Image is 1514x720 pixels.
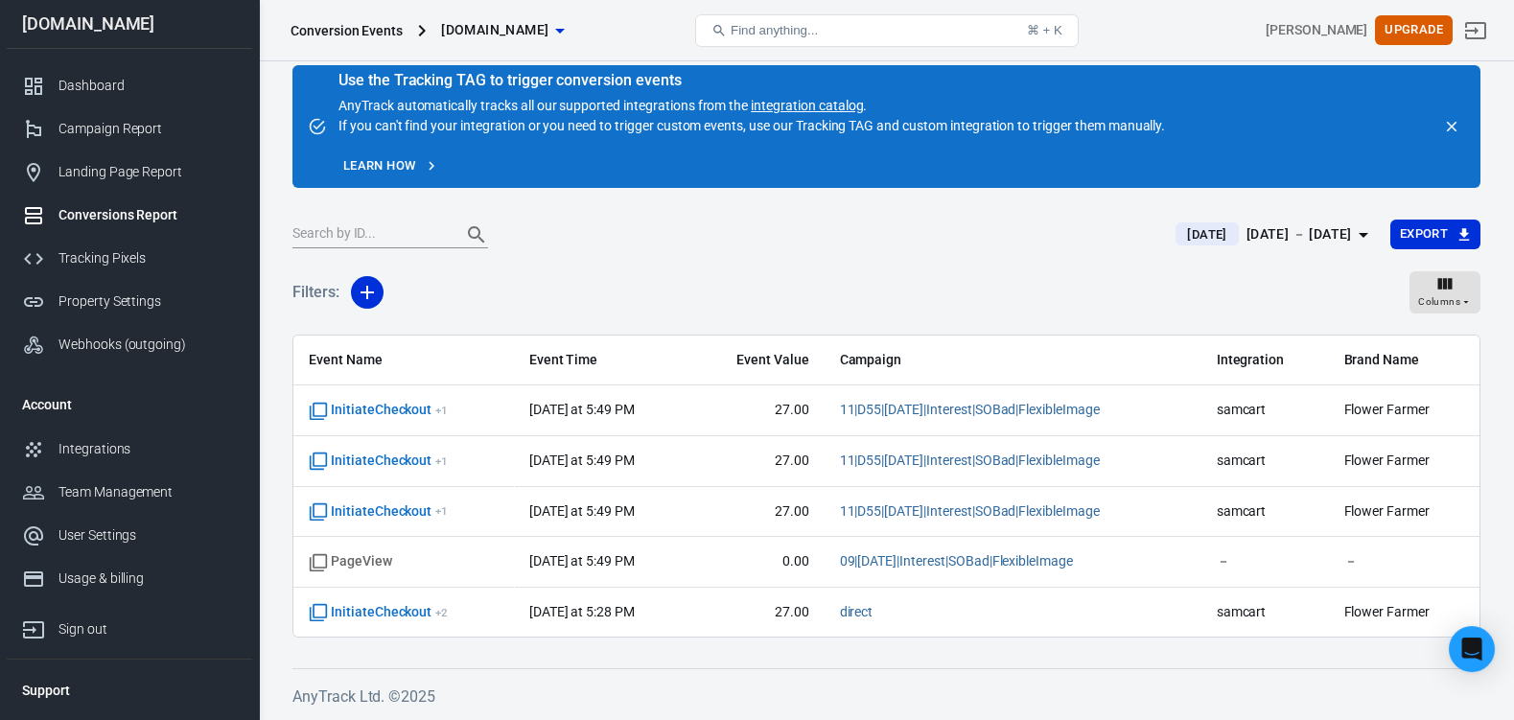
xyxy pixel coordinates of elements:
[1246,222,1352,246] div: [DATE] － [DATE]
[7,194,252,237] a: Conversions Report
[1390,220,1480,249] button: Export
[840,453,1100,468] a: 11|D55|[DATE]|Interest|SOBad|FlexibleImage
[706,552,808,571] span: 0.00
[435,504,448,518] sup: + 1
[309,351,499,370] span: Event Name
[1375,15,1453,45] button: Upgrade
[840,603,873,622] span: direct
[706,351,808,370] span: Event Value
[840,553,1073,569] a: 09|[DATE]|Interest|SOBad|FlexibleImage
[529,402,635,417] time: 2025-09-27T17:49:41+01:00
[7,280,252,323] a: Property Settings
[1217,452,1314,471] span: samcart
[454,212,500,258] button: Search
[435,454,448,468] sup: + 1
[309,401,448,420] span: InitiateCheckout
[7,323,252,366] a: Webhooks (outgoing)
[309,452,448,471] span: InitiateCheckout
[529,553,635,569] time: 2025-09-27T17:49:15+01:00
[58,162,237,182] div: Landing Page Report
[840,402,1100,417] a: 11|D55|[DATE]|Interest|SOBad|FlexibleImage
[1449,626,1495,672] div: Open Intercom Messenger
[292,262,339,323] h5: Filters:
[529,503,635,519] time: 2025-09-27T17:49:27+01:00
[58,482,237,502] div: Team Management
[840,401,1100,420] span: 11|D55|Sep17|Interest|SOBad|FlexibleImage
[58,439,237,459] div: Integrations
[1217,502,1314,522] span: samcart
[706,452,808,471] span: 27.00
[7,15,252,33] div: [DOMAIN_NAME]
[1418,293,1460,311] span: Columns
[58,619,237,639] div: Sign out
[435,606,448,619] sup: + 2
[58,525,237,546] div: User Settings
[840,351,1108,370] span: Campaign
[1344,552,1464,571] span: －
[1217,401,1314,420] span: samcart
[1160,219,1389,250] button: [DATE][DATE] － [DATE]
[58,569,237,589] div: Usage & billing
[1453,8,1499,54] a: Sign out
[706,603,808,622] span: 27.00
[1344,452,1464,471] span: Flower Farmer
[292,222,446,247] input: Search by ID...
[840,503,1100,519] a: 11|D55|[DATE]|Interest|SOBad|FlexibleImage
[7,382,252,428] li: Account
[840,552,1073,571] span: 09|Sep17|Interest|SOBad|FlexibleImage
[1344,502,1464,522] span: Flower Farmer
[435,404,448,417] sup: + 1
[1179,225,1234,244] span: [DATE]
[529,453,635,468] time: 2025-09-27T17:49:36+01:00
[7,557,252,600] a: Usage & billing
[309,502,448,522] span: InitiateCheckout
[7,428,252,471] a: Integrations
[751,98,863,113] a: integration catalog
[1217,603,1314,622] span: samcart
[338,71,1165,90] div: Use the Tracking TAG to trigger conversion events
[706,401,808,420] span: 27.00
[309,552,392,571] span: Standard event name
[7,64,252,107] a: Dashboard
[731,23,818,37] span: Find anything...
[7,514,252,557] a: User Settings
[529,604,635,619] time: 2025-09-27T17:28:52+01:00
[1344,603,1464,622] span: Flower Farmer
[58,76,237,96] div: Dashboard
[840,502,1100,522] span: 11|D55|Sep17|Interest|SOBad|FlexibleImage
[1409,271,1480,314] button: Columns
[1344,351,1464,370] span: Brand Name
[7,237,252,280] a: Tracking Pixels
[58,291,237,312] div: Property Settings
[7,471,252,514] a: Team Management
[433,12,571,48] button: [DOMAIN_NAME]
[840,604,873,619] a: direct
[529,351,675,370] span: Event Time
[292,685,1480,708] h6: AnyTrack Ltd. © 2025
[7,667,252,713] li: Support
[338,151,443,181] a: Learn how
[441,18,548,42] span: samcart.com
[291,21,403,40] div: Conversion Events
[1217,351,1314,370] span: Integration
[338,73,1165,136] div: AnyTrack automatically tracks all our supported integrations from the . If you can't find your in...
[695,14,1079,47] button: Find anything...⌘ + K
[706,502,808,522] span: 27.00
[1344,401,1464,420] span: Flower Farmer
[1438,113,1465,140] button: close
[1027,23,1062,37] div: ⌘ + K
[1266,20,1367,40] div: Account id: wh3fzyA8
[1217,552,1314,571] span: －
[58,119,237,139] div: Campaign Report
[58,205,237,225] div: Conversions Report
[58,248,237,268] div: Tracking Pixels
[7,151,252,194] a: Landing Page Report
[840,452,1100,471] span: 11|D55|Sep17|Interest|SOBad|FlexibleImage
[293,336,1479,637] div: scrollable content
[7,600,252,651] a: Sign out
[58,335,237,355] div: Webhooks (outgoing)
[309,603,448,622] span: InitiateCheckout
[7,107,252,151] a: Campaign Report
